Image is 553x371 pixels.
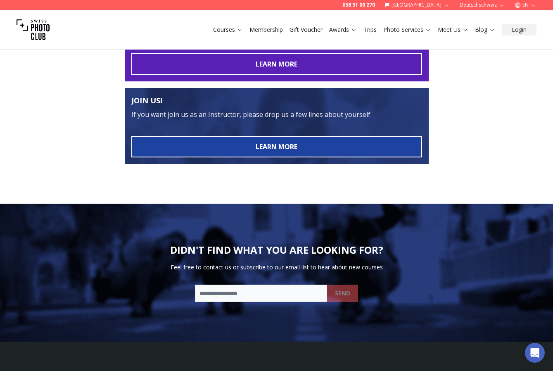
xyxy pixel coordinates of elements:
[329,26,357,34] a: Awards
[125,88,429,164] img: Meet the team
[380,24,434,36] button: Photo Services
[335,289,350,297] b: SEND
[170,243,383,257] h2: DIDN'T FIND WHAT YOU ARE LOOKING FOR?
[17,13,50,46] img: Swiss photo club
[502,24,536,36] button: Login
[342,2,375,8] a: 058 51 00 270
[360,24,380,36] button: Trips
[438,26,468,34] a: Meet Us
[213,26,243,34] a: Courses
[383,26,431,34] a: Photo Services
[472,24,498,36] button: Blog
[131,110,372,119] span: If you want join us as an Instructor, please drop us a few lines about yourself.
[171,263,383,271] p: Feel free to contact us or subscribe to our email list to hear about new courses
[363,26,377,34] a: Trips
[525,343,545,363] div: Open Intercom Messenger
[475,26,495,34] a: Blog
[246,24,286,36] button: Membership
[326,24,360,36] button: Awards
[210,24,246,36] button: Courses
[249,26,283,34] a: Membership
[125,88,429,164] a: Meet the teamJOIN US!If you want join us as an Instructor, please drop us a few lines about yours...
[131,136,422,157] button: LEARN MORE
[327,285,358,302] button: SEND
[290,26,323,34] a: Gift Voucher
[286,24,326,36] button: Gift Voucher
[434,24,472,36] button: Meet Us
[131,95,422,106] div: JOIN US!
[131,53,422,75] button: LEARN MORE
